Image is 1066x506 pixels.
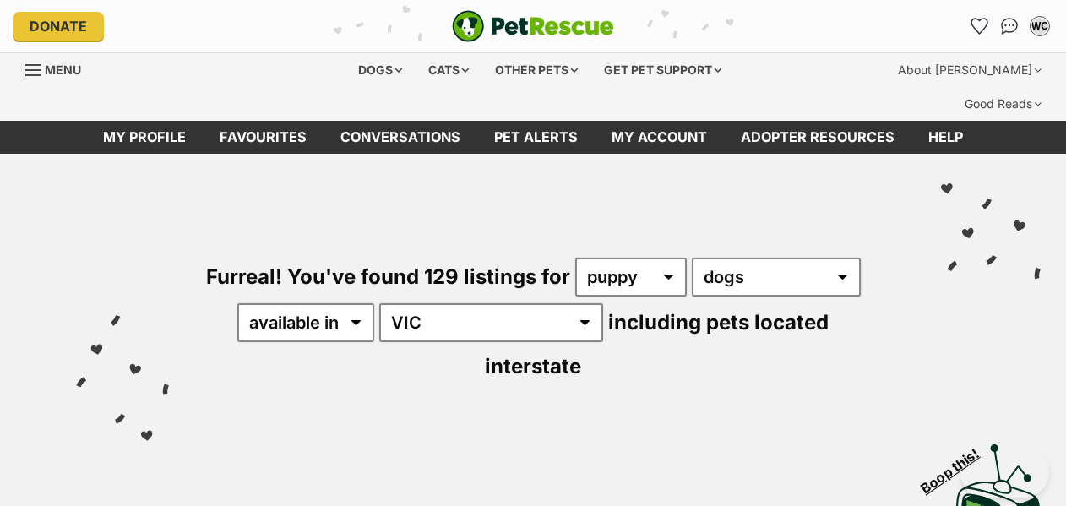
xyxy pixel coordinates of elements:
span: Menu [45,63,81,77]
div: Cats [416,53,481,87]
a: Donate [13,12,104,41]
div: Other pets [483,53,590,87]
a: Pet alerts [477,121,595,154]
span: Boop this! [918,435,996,496]
a: PetRescue [452,10,614,42]
a: Menu [25,53,93,84]
a: conversations [324,121,477,154]
a: Conversations [996,13,1023,40]
a: Help [911,121,980,154]
a: My account [595,121,724,154]
a: Adopter resources [724,121,911,154]
div: About [PERSON_NAME] [886,53,1053,87]
span: including pets located interstate [485,310,829,378]
iframe: Help Scout Beacon - Open [960,447,1049,498]
div: WC [1031,18,1048,35]
span: Furreal! You've found 129 listings for [206,264,570,289]
div: Dogs [346,53,414,87]
img: chat-41dd97257d64d25036548639549fe6c8038ab92f7586957e7f3b1b290dea8141.svg [1001,18,1019,35]
a: My profile [86,121,203,154]
div: Good Reads [953,87,1053,121]
img: logo-e224e6f780fb5917bec1dbf3a21bbac754714ae5b6737aabdf751b685950b380.svg [452,10,614,42]
ul: Account quick links [965,13,1053,40]
button: My account [1026,13,1053,40]
a: Favourites [203,121,324,154]
div: Get pet support [592,53,733,87]
a: Favourites [965,13,993,40]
